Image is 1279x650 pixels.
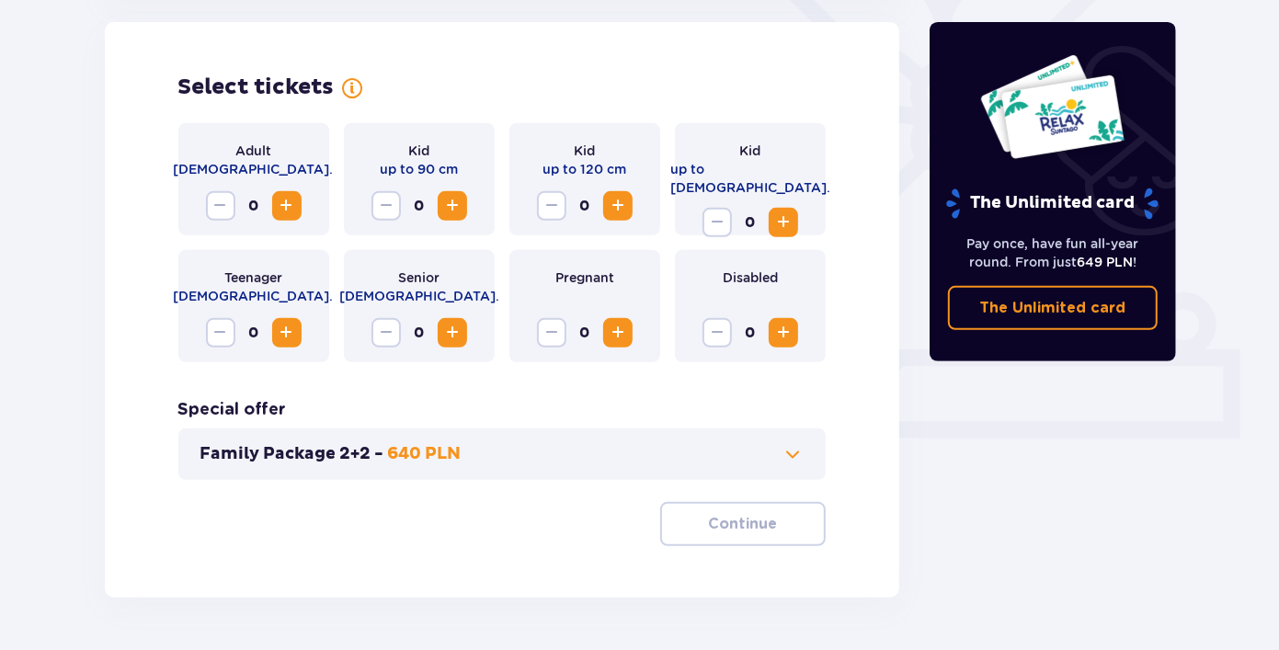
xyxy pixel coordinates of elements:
[555,268,614,287] p: Pregnant
[371,191,401,221] button: Decrease
[174,287,334,305] p: [DEMOGRAPHIC_DATA].
[408,142,429,160] p: Kid
[224,268,282,287] p: Teenager
[542,160,626,178] p: up to 120 cm
[405,318,434,348] span: 0
[670,160,830,197] p: up to [DEMOGRAPHIC_DATA].
[709,514,778,534] p: Continue
[178,74,335,101] p: Select tickets
[200,443,805,465] button: Family Package 2+2 -640 PLN
[702,208,732,237] button: Decrease
[702,318,732,348] button: Decrease
[769,208,798,237] button: Increase
[200,443,384,465] p: Family Package 2+2 -
[723,268,778,287] p: Disabled
[769,318,798,348] button: Increase
[736,318,765,348] span: 0
[574,142,595,160] p: Kid
[339,287,499,305] p: [DEMOGRAPHIC_DATA].
[570,191,600,221] span: 0
[979,298,1125,318] p: The Unlimited card
[239,191,268,221] span: 0
[272,318,302,348] button: Increase
[944,188,1160,220] p: The Unlimited card
[371,318,401,348] button: Decrease
[438,191,467,221] button: Increase
[739,142,760,160] p: Kid
[206,318,235,348] button: Decrease
[570,318,600,348] span: 0
[388,443,462,465] p: 640 PLN
[380,160,458,178] p: up to 90 cm
[537,191,566,221] button: Decrease
[272,191,302,221] button: Increase
[736,208,765,237] span: 0
[603,191,633,221] button: Increase
[1077,255,1133,269] span: 649 PLN
[537,318,566,348] button: Decrease
[206,191,235,221] button: Decrease
[603,318,633,348] button: Increase
[948,286,1158,330] a: The Unlimited card
[438,318,467,348] button: Increase
[405,191,434,221] span: 0
[948,234,1158,271] p: Pay once, have fun all-year round. From just !
[235,142,271,160] p: Adult
[398,268,440,287] p: Senior
[660,502,826,546] button: Continue
[174,160,334,178] p: [DEMOGRAPHIC_DATA].
[178,399,287,421] p: Special offer
[239,318,268,348] span: 0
